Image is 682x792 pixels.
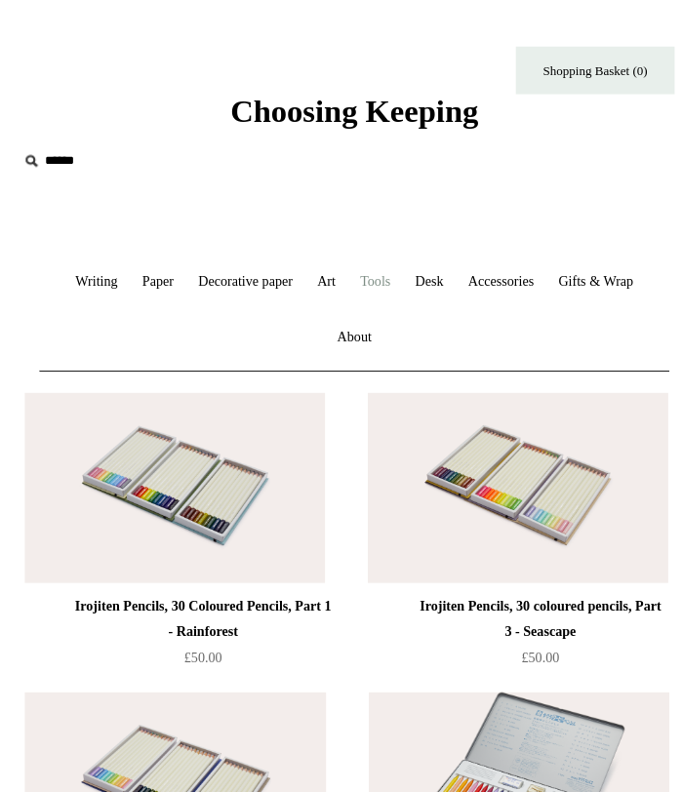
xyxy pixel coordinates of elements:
div: Irojiten Pencils, 30 coloured pencils, Part 3 - Seascape [397,547,628,594]
a: Accessories [436,234,516,286]
a: Desk [387,234,433,286]
span: £50.00 [184,599,220,614]
a: About [315,286,367,337]
a: Paper [136,234,184,286]
span: £50.00 [495,599,530,614]
span: Choosing Keeping [226,86,455,118]
a: Tools [337,234,384,286]
div: Irojiten Pencils, 30 Coloured Pencils, Part 1 - Rainforest [81,547,322,594]
a: Writing [74,234,133,286]
a: Irojiten Pencils, 30 Coloured Pencils, Part 1 - Rainforest Irojiten Pencils, 30 Coloured Pencils,... [76,362,353,537]
a: Gifts & Wrap [519,234,608,286]
a: Irojiten Pencils, 30 Coloured Pencils, Part 1 - Rainforest £50.00 [76,537,327,618]
a: Choosing Keeping [226,101,455,115]
a: Irojiten Pencils, 30 coloured pencils, Part 3 - Seascape Irojiten Pencils, 30 coloured pencils, P... [392,362,669,537]
a: Decorative paper [187,234,294,286]
img: Irojiten Pencils, 30 coloured pencils, Part 3 - Seascape [353,362,630,537]
a: Art [297,234,333,286]
a: Irojiten Pencils, 30 coloured pencils, Part 3 - Seascape £50.00 [392,537,633,618]
a: Shopping Basket (0) [490,43,636,87]
img: Irojiten Pencils, 30 Coloured Pencils, Part 1 - Rainforest [37,362,314,537]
